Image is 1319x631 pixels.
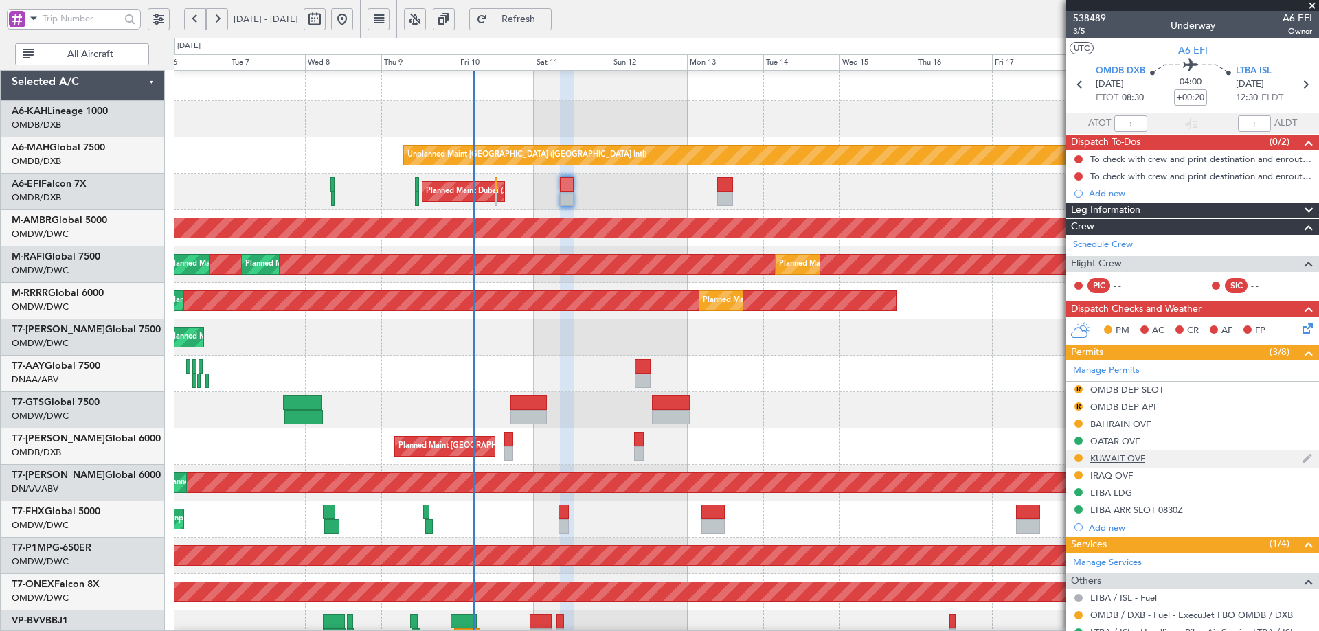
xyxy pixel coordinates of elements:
[407,145,646,165] div: Unplanned Maint [GEOGRAPHIC_DATA] ([GEOGRAPHIC_DATA] Intl)
[1187,324,1199,338] span: CR
[12,543,52,553] span: T7-P1MP
[1096,78,1124,91] span: [DATE]
[36,49,144,59] span: All Aircraft
[12,470,105,480] span: T7-[PERSON_NAME]
[1283,11,1312,25] span: A6-EFI
[12,106,108,116] a: A6-KAHLineage 1000
[1122,91,1144,105] span: 08:30
[1090,504,1183,516] div: LTBA ARR SLOT 0830Z
[12,143,49,152] span: A6-MAH
[12,264,69,277] a: OMDW/DWC
[1071,537,1107,553] span: Services
[12,106,47,116] span: A6-KAH
[1090,609,1293,621] a: OMDB / DXB - Fuel - ExecuJet FBO OMDB / DXB
[1221,324,1232,338] span: AF
[1283,25,1312,37] span: Owner
[12,470,161,480] a: T7-[PERSON_NAME]Global 6000
[687,54,763,71] div: Mon 13
[1114,279,1145,292] div: - -
[1270,135,1289,149] span: (0/2)
[12,228,69,240] a: OMDW/DWC
[12,374,58,386] a: DNAA/ABV
[12,543,91,553] a: T7-P1MPG-650ER
[245,254,381,275] div: Planned Maint Dubai (Al Maktoum Intl)
[1225,278,1248,293] div: SIC
[1090,592,1157,604] a: LTBA / ISL - Fuel
[1178,43,1208,58] span: A6-EFI
[1090,435,1140,447] div: QATAR OVF
[1073,364,1140,378] a: Manage Permits
[15,43,149,65] button: All Aircraft
[1090,401,1156,413] div: OMDB DEP API
[458,54,534,71] div: Fri 10
[1071,203,1140,218] span: Leg Information
[1090,418,1151,430] div: BAHRAIN OVF
[12,592,69,604] a: OMDW/DWC
[12,483,58,495] a: DNAA/ABV
[1270,345,1289,359] span: (3/8)
[1073,25,1106,37] span: 3/5
[1074,402,1083,411] button: R
[12,252,100,262] a: M-RAFIGlobal 7500
[1236,91,1258,105] span: 12:30
[12,337,69,349] a: OMDW/DWC
[1087,278,1110,293] div: PIC
[12,580,54,589] span: T7-ONEX
[153,54,229,71] div: Mon 6
[12,325,161,334] a: T7-[PERSON_NAME]Global 7500
[12,301,69,313] a: OMDW/DWC
[305,54,381,71] div: Wed 8
[1089,522,1312,534] div: Add new
[491,14,547,24] span: Refresh
[12,507,45,516] span: T7-FHX
[12,288,48,298] span: M-RRRR
[1261,91,1283,105] span: ELDT
[1236,78,1264,91] span: [DATE]
[12,555,69,568] a: OMDW/DWC
[43,8,120,29] input: Trip Number
[1114,115,1147,132] input: --:--
[12,616,68,626] a: VP-BVVBBJ1
[426,181,561,202] div: Planned Maint Dubai (Al Maktoum Intl)
[12,288,104,298] a: M-RRRRGlobal 6000
[1071,301,1202,317] span: Dispatch Checks and Weather
[1071,345,1103,360] span: Permits
[12,216,52,225] span: M-AMBR
[177,41,201,52] div: [DATE]
[12,216,107,225] a: M-AMBRGlobal 5000
[12,325,105,334] span: T7-[PERSON_NAME]
[229,54,305,71] div: Tue 7
[1073,238,1133,252] a: Schedule Crew
[12,446,61,459] a: OMDB/DXB
[1096,91,1118,105] span: ETOT
[398,436,628,457] div: Planned Maint [GEOGRAPHIC_DATA] ([GEOGRAPHIC_DATA] Intl)
[469,8,552,30] button: Refresh
[12,361,100,371] a: T7-AAYGlobal 7500
[1236,65,1272,78] span: LTBA ISL
[1073,556,1142,570] a: Manage Services
[1089,187,1312,199] div: Add new
[534,54,610,71] div: Sat 11
[1071,573,1101,589] span: Others
[1274,117,1297,130] span: ALDT
[1251,279,1282,292] div: - -
[1180,76,1202,89] span: 04:00
[1090,153,1312,165] div: To check with crew and print destination and enroute alternate
[1270,536,1289,551] span: (1/4)
[12,410,69,422] a: OMDW/DWC
[1302,452,1312,465] img: edit
[1073,11,1106,25] span: 538489
[1070,42,1094,54] button: UTC
[1255,324,1265,338] span: FP
[12,434,105,444] span: T7-[PERSON_NAME]
[1090,170,1312,182] div: To check with crew and print destination and enroute alternate
[611,54,687,71] div: Sun 12
[12,616,45,626] span: VP-BVV
[839,54,916,71] div: Wed 15
[1090,452,1145,464] div: KUWAIT OVF
[703,290,838,311] div: Planned Maint Dubai (Al Maktoum Intl)
[12,361,45,371] span: T7-AAY
[1074,385,1083,393] button: R
[992,54,1068,71] div: Fri 17
[234,13,298,25] span: [DATE] - [DATE]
